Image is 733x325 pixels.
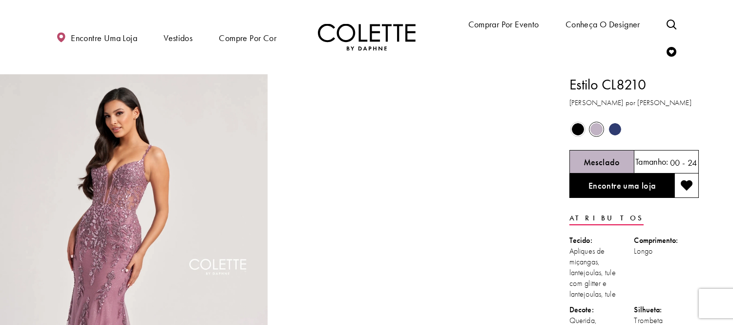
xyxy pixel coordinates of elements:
[634,246,653,256] font: Longo
[466,10,542,38] span: Comprar por evento
[670,157,697,168] font: 00 - 24
[569,235,592,245] font: Tecido:
[569,120,699,139] div: O estado dos controles de cores do produto depende do tamanho escolhido
[569,246,616,299] font: Apliques de miçangas, lantejoulas, tule com glitter e lantejoulas, tule
[569,213,644,223] font: Atributos
[272,74,540,208] video: Estilo CL8210 Colette by Daphne #1 reprodução automática em loop sem som vídeo
[318,24,416,51] img: Colette por Daphne
[664,38,679,65] a: Verificar lista de desejos
[634,235,678,245] font: Comprimento:
[584,157,620,168] font: Mesclado
[569,210,644,225] a: Atributos
[161,23,195,51] span: Vestidos
[569,121,586,138] div: Preto
[217,23,279,51] span: Compre por cor
[588,121,605,138] div: Mesclado
[607,121,624,138] div: Azul-marinho
[674,173,699,198] button: Adicionar à lista de desejos
[563,10,643,38] a: Conheça o designer
[569,304,594,315] font: Decote:
[565,19,640,30] font: Conheça o designer
[584,156,620,168] h5: Cor escolhida
[635,156,669,167] font: Tamanho:
[468,19,539,30] font: Comprar por evento
[569,75,646,94] font: Estilo CL8210
[588,180,656,191] font: Encontre uma loja
[164,32,192,43] font: Vestidos
[54,23,140,51] a: Encontre uma loja
[569,98,691,108] font: [PERSON_NAME] por [PERSON_NAME]
[664,10,679,37] a: Alternar pesquisa
[71,32,137,43] font: Encontre uma loja
[219,32,276,43] font: Compre por cor
[634,304,662,315] font: Silhueta:
[569,173,674,198] a: Encontre uma loja
[318,24,416,51] a: Visite a página inicial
